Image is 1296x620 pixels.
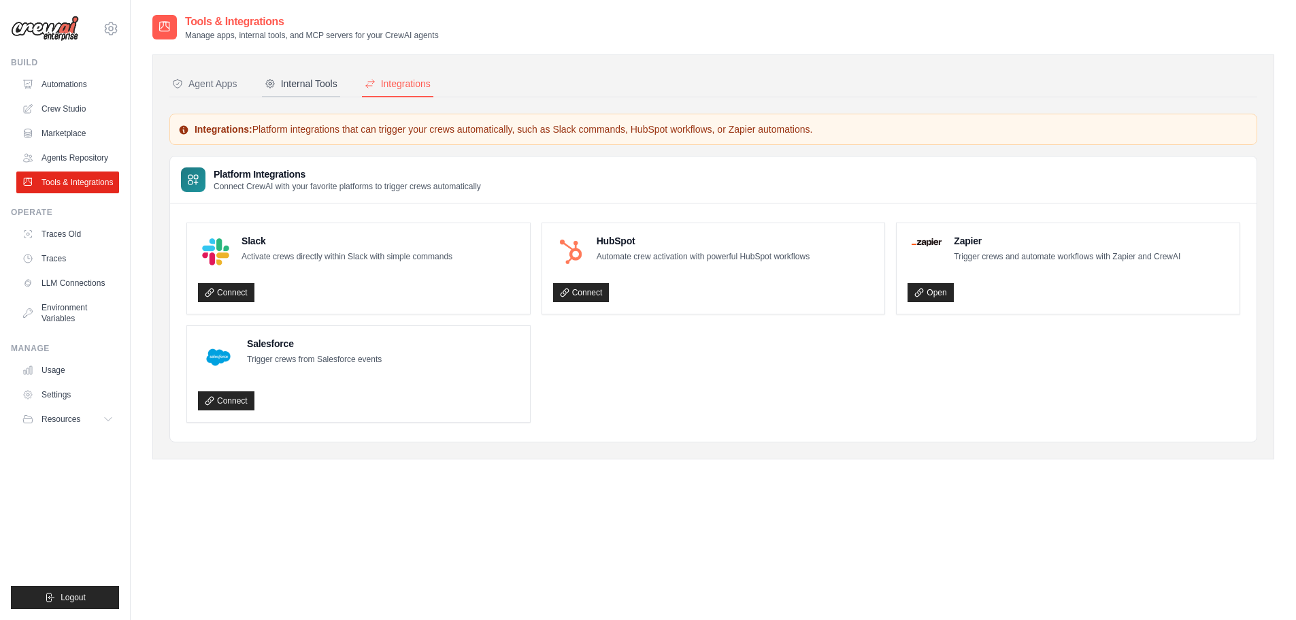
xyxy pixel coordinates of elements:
h4: HubSpot [597,234,810,248]
img: Slack Logo [202,238,229,265]
a: Automations [16,74,119,95]
p: Automate crew activation with powerful HubSpot workflows [597,250,810,264]
img: Zapier Logo [912,238,942,246]
img: Salesforce Logo [202,341,235,374]
div: Operate [11,207,119,218]
p: Manage apps, internal tools, and MCP servers for your CrewAI agents [185,30,439,41]
button: Integrations [362,71,433,97]
h4: Slack [242,234,452,248]
p: Platform integrations that can trigger your crews automatically, such as Slack commands, HubSpot ... [178,123,1248,136]
a: LLM Connections [16,272,119,294]
a: Environment Variables [16,297,119,329]
p: Trigger crews from Salesforce events [247,353,382,367]
h3: Platform Integrations [214,167,481,181]
div: Manage [11,343,119,354]
p: Activate crews directly within Slack with simple commands [242,250,452,264]
span: Logout [61,592,86,603]
a: Crew Studio [16,98,119,120]
h4: Zapier [954,234,1180,248]
div: Internal Tools [265,77,337,91]
a: Agents Repository [16,147,119,169]
div: Build [11,57,119,68]
div: Integrations [365,77,431,91]
button: Agent Apps [169,71,240,97]
a: Settings [16,384,119,406]
p: Trigger crews and automate workflows with Zapier and CrewAI [954,250,1180,264]
a: Connect [198,283,254,302]
button: Resources [16,408,119,430]
a: Traces [16,248,119,270]
div: Agent Apps [172,77,237,91]
img: Logo [11,16,79,42]
button: Logout [11,586,119,609]
a: Tools & Integrations [16,172,119,193]
img: HubSpot Logo [557,238,584,265]
a: Connect [198,391,254,410]
h4: Salesforce [247,337,382,350]
span: Resources [41,414,80,425]
strong: Integrations: [195,124,252,135]
button: Internal Tools [262,71,340,97]
a: Usage [16,359,119,381]
a: Connect [553,283,610,302]
h2: Tools & Integrations [185,14,439,30]
a: Marketplace [16,123,119,144]
a: Traces Old [16,223,119,245]
p: Connect CrewAI with your favorite platforms to trigger crews automatically [214,181,481,192]
a: Open [908,283,953,302]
